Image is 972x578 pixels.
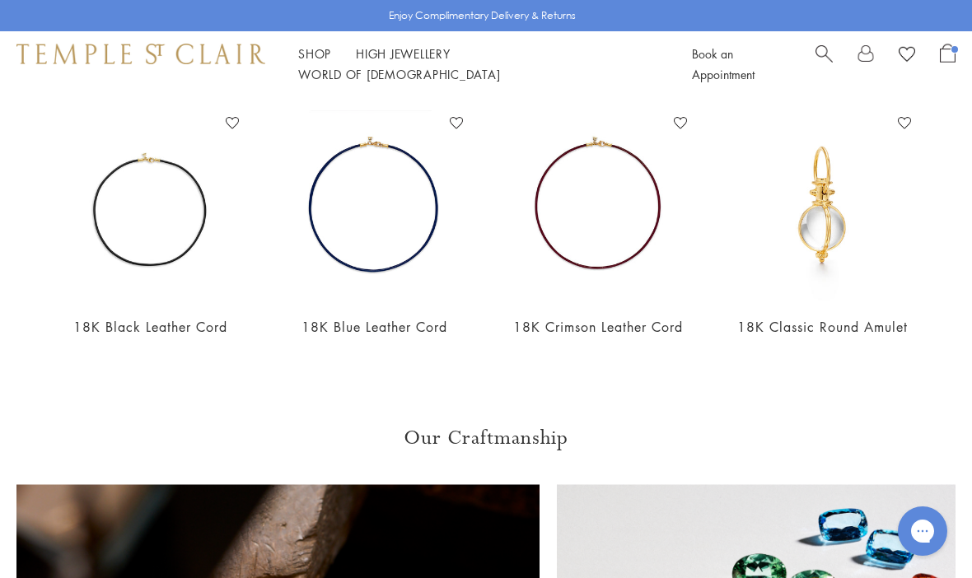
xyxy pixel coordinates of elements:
a: Book an Appointment [692,45,755,82]
p: Enjoy Complimentary Delivery & Returns [389,7,576,24]
h3: Our Craftmanship [16,425,956,451]
img: N00001-CRIMSN18 [502,110,694,301]
a: 18K Crimson Leather Cord [513,318,683,336]
img: N00001-BLK18 [54,110,245,301]
a: View Wishlist [899,44,915,68]
nav: Main navigation [298,44,655,85]
a: Open Shopping Bag [940,44,956,85]
a: 18K Blue Leather Cord [301,318,447,336]
img: Temple St. Clair [16,44,265,63]
a: 18K Black Leather Cord [73,318,227,336]
a: Search [815,44,833,85]
iframe: Gorgias live chat messenger [890,501,956,562]
a: 18K Classic Round Amulet [737,318,908,336]
a: High JewelleryHigh Jewellery [356,45,451,62]
img: P55800-R11 [727,110,918,301]
img: N00001-BLUE18 [278,110,470,301]
a: ShopShop [298,45,331,62]
a: World of [DEMOGRAPHIC_DATA]World of [DEMOGRAPHIC_DATA] [298,66,500,82]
